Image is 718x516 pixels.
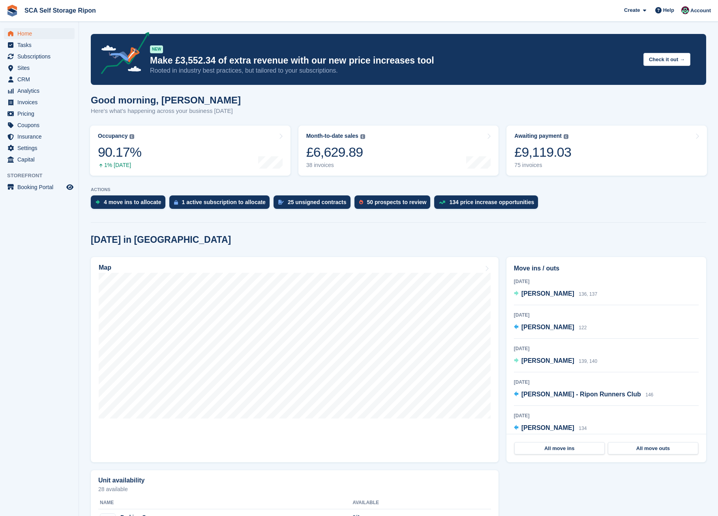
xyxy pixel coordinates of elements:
span: 134 [579,426,587,431]
span: CRM [17,74,65,85]
div: Occupancy [98,133,127,139]
a: 50 prospects to review [354,195,435,213]
div: 75 invoices [514,162,571,169]
img: stora-icon-8386f47178a22dfd0bd8f6a31ec36ba5ce8667c1dd55bd0f319d3a0aa187defe.svg [6,5,18,17]
span: 122 [579,325,587,330]
div: Awaiting payment [514,133,562,139]
a: Occupancy 90.17% 1% [DATE] [90,126,291,176]
p: ACTIONS [91,187,706,192]
a: 134 price increase opportunities [434,195,542,213]
a: menu [4,108,75,119]
span: Help [663,6,674,14]
a: [PERSON_NAME] 139, 140 [514,356,597,366]
img: icon-info-grey-7440780725fd019a000dd9b08b2336e03edf1995a4989e88bcd33f0948082b44.svg [360,134,365,139]
a: menu [4,143,75,154]
img: icon-info-grey-7440780725fd019a000dd9b08b2336e03edf1995a4989e88bcd33f0948082b44.svg [564,134,568,139]
div: 25 unsigned contracts [288,199,347,205]
span: Settings [17,143,65,154]
span: Home [17,28,65,39]
span: [PERSON_NAME] [521,424,574,431]
a: [PERSON_NAME] - Ripon Runners Club 146 [514,390,654,400]
p: Here's what's happening across your business [DATE] [91,107,241,116]
div: Month-to-date sales [306,133,358,139]
a: menu [4,182,75,193]
p: 28 available [98,486,491,492]
a: menu [4,97,75,108]
div: 1 active subscription to allocate [182,199,266,205]
div: [DATE] [514,412,699,419]
div: £9,119.03 [514,144,571,160]
a: 4 move ins to allocate [91,195,169,213]
span: Pricing [17,108,65,119]
span: 146 [645,392,653,398]
div: 4 move ins to allocate [104,199,161,205]
div: [DATE] [514,379,699,386]
div: 90.17% [98,144,141,160]
a: 1 active subscription to allocate [169,195,274,213]
img: move_ins_to_allocate_icon-fdf77a2bb77ea45bf5b3d319d69a93e2d87916cf1d5bf7949dd705db3b84f3ca.svg [96,200,100,205]
div: NEW [150,45,163,53]
p: Make £3,552.34 of extra revenue with our new price increases tool [150,55,637,66]
span: Storefront [7,172,79,180]
span: 136, 137 [579,291,597,297]
h2: Map [99,264,111,271]
span: Insurance [17,131,65,142]
a: 25 unsigned contracts [274,195,354,213]
img: icon-info-grey-7440780725fd019a000dd9b08b2336e03edf1995a4989e88bcd33f0948082b44.svg [129,134,134,139]
a: menu [4,28,75,39]
div: 1% [DATE] [98,162,141,169]
div: [DATE] [514,311,699,319]
a: menu [4,154,75,165]
p: Rooted in industry best practices, but tailored to your subscriptions. [150,66,637,75]
h2: Move ins / outs [514,264,699,273]
span: Sites [17,62,65,73]
span: 139, 140 [579,358,597,364]
img: Sam Chapman [681,6,689,14]
span: Analytics [17,85,65,96]
a: Map [91,257,499,462]
img: active_subscription_to_allocate_icon-d502201f5373d7db506a760aba3b589e785aa758c864c3986d89f69b8ff3... [174,200,178,205]
span: Create [624,6,640,14]
h2: Unit availability [98,477,144,484]
a: menu [4,51,75,62]
span: Account [690,7,711,15]
a: menu [4,85,75,96]
a: [PERSON_NAME] 136, 137 [514,289,597,299]
div: 134 price increase opportunities [449,199,534,205]
a: menu [4,131,75,142]
th: Available [352,497,437,509]
a: menu [4,39,75,51]
img: price-adjustments-announcement-icon-8257ccfd72463d97f412b2fc003d46551f7dbcb40ab6d574587a9cd5c0d94... [94,32,150,77]
span: Tasks [17,39,65,51]
img: contract_signature_icon-13c848040528278c33f63329250d36e43548de30e8caae1d1a13099fd9432cc5.svg [278,200,284,205]
h1: Good morning, [PERSON_NAME] [91,95,241,105]
a: Awaiting payment £9,119.03 75 invoices [506,126,707,176]
img: prospect-51fa495bee0391a8d652442698ab0144808aea92771e9ea1ae160a38d050c398.svg [359,200,363,205]
a: SCA Self Storage Ripon [21,4,99,17]
a: Preview store [65,182,75,192]
div: [DATE] [514,278,699,285]
span: [PERSON_NAME] [521,324,574,330]
button: Check it out → [643,53,690,66]
a: menu [4,74,75,85]
div: [DATE] [514,345,699,352]
span: Capital [17,154,65,165]
div: £6,629.89 [306,144,365,160]
span: [PERSON_NAME] [521,290,574,297]
a: All move ins [514,442,605,455]
img: price_increase_opportunities-93ffe204e8149a01c8c9dc8f82e8f89637d9d84a8eef4429ea346261dce0b2c0.svg [439,201,445,204]
h2: [DATE] in [GEOGRAPHIC_DATA] [91,235,231,245]
span: Booking Portal [17,182,65,193]
a: [PERSON_NAME] 122 [514,323,587,333]
div: 50 prospects to review [367,199,427,205]
span: Coupons [17,120,65,131]
div: 38 invoices [306,162,365,169]
span: Invoices [17,97,65,108]
span: Subscriptions [17,51,65,62]
a: [PERSON_NAME] 134 [514,423,587,433]
a: menu [4,120,75,131]
span: [PERSON_NAME] [521,357,574,364]
a: menu [4,62,75,73]
span: [PERSON_NAME] - Ripon Runners Club [521,391,641,398]
a: All move outs [608,442,698,455]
